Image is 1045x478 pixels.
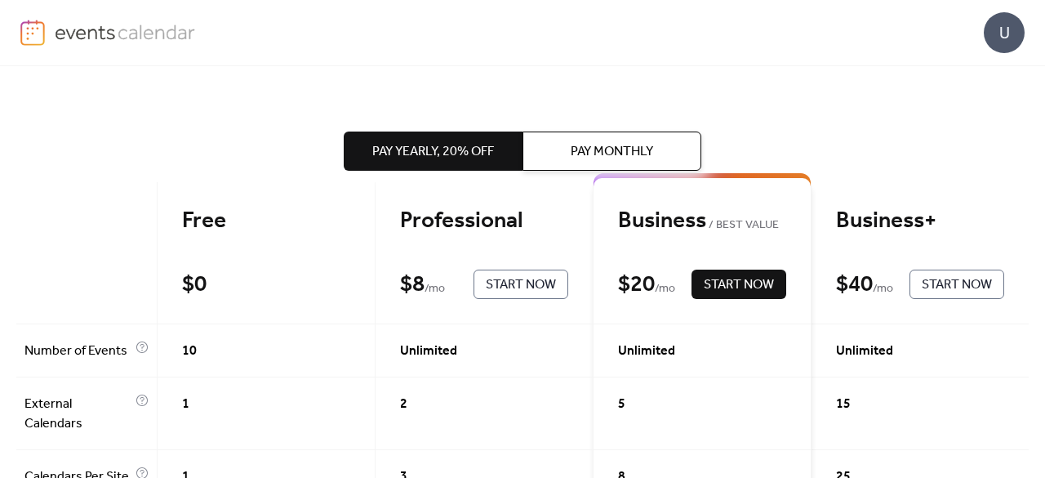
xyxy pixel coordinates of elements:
span: 2 [400,395,407,414]
div: Business [618,207,786,235]
div: U [984,12,1025,53]
button: Pay Yearly, 20% off [344,132,522,171]
span: Unlimited [836,342,893,361]
button: Pay Monthly [522,132,701,171]
span: Start Now [486,275,556,295]
button: Start Now [691,270,786,299]
img: logo-type [55,20,196,44]
span: Number of Events [24,342,131,361]
span: 15 [836,395,851,414]
div: $ 20 [618,270,655,299]
span: 1 [182,395,189,414]
span: / mo [425,279,445,299]
span: Pay Monthly [571,142,653,162]
span: BEST VALUE [706,216,779,235]
div: Free [182,207,350,235]
div: $ 8 [400,270,425,299]
span: External Calendars [24,395,131,434]
button: Start Now [474,270,568,299]
img: logo [20,20,45,46]
span: Unlimited [400,342,457,361]
span: Pay Yearly, 20% off [372,142,494,162]
span: Start Now [704,275,774,295]
span: / mo [873,279,893,299]
span: 10 [182,342,197,361]
span: Unlimited [618,342,675,361]
span: Start Now [922,275,992,295]
span: 5 [618,395,625,414]
span: / mo [655,279,675,299]
div: Business+ [836,207,1004,235]
button: Start Now [909,270,1004,299]
div: $ 0 [182,270,207,299]
div: $ 40 [836,270,873,299]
